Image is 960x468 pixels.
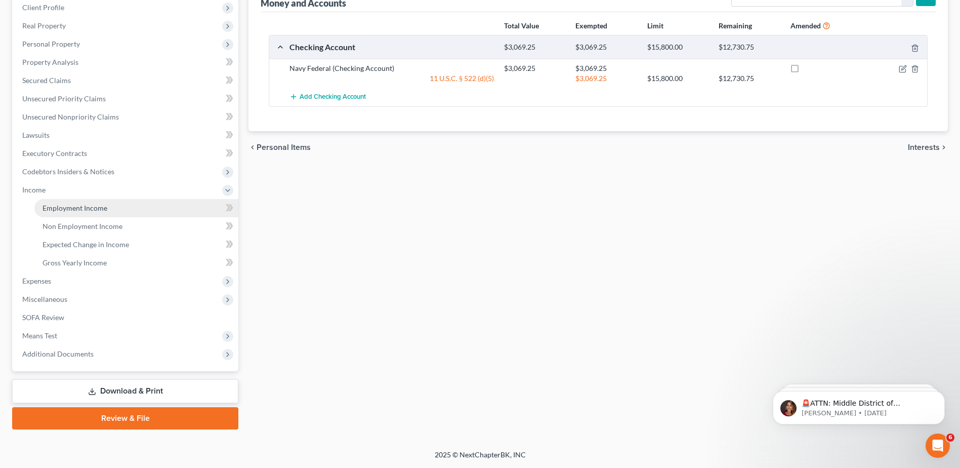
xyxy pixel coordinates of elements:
strong: Remaining [719,21,752,30]
a: Executory Contracts [14,144,238,163]
a: Gross Yearly Income [34,254,238,272]
button: chevron_left Personal Items [248,143,311,151]
a: Non Employment Income [34,217,238,236]
strong: Limit [647,21,663,30]
a: Unsecured Priority Claims [14,90,238,108]
iframe: Intercom notifications message [758,370,960,441]
span: Codebtors Insiders & Notices [22,167,114,176]
div: $15,800.00 [642,43,714,52]
a: SOFA Review [14,308,238,327]
div: 2025 © NextChapterBK, INC [192,450,769,468]
div: $12,730.75 [714,43,785,52]
span: Gross Yearly Income [43,258,107,267]
strong: Exempted [575,21,607,30]
div: $3,069.25 [499,43,570,52]
span: Property Analysis [22,58,78,66]
div: Navy Federal (Checking Account) [284,63,499,73]
span: Personal Items [257,143,311,151]
span: 6 [946,434,954,442]
span: Miscellaneous [22,295,67,303]
span: Executory Contracts [22,149,87,158]
div: $3,069.25 [570,63,642,73]
a: Expected Change in Income [34,236,238,254]
span: Expenses [22,277,51,285]
div: $3,069.25 [499,63,570,73]
span: Secured Claims [22,76,71,85]
div: Checking Account [284,42,499,52]
iframe: Intercom live chat [926,434,950,458]
span: Unsecured Nonpriority Claims [22,112,119,121]
span: Client Profile [22,3,64,12]
span: Employment Income [43,204,107,212]
span: Unsecured Priority Claims [22,94,106,103]
a: Property Analysis [14,53,238,71]
button: Add Checking Account [289,88,366,106]
i: chevron_left [248,143,257,151]
span: Lawsuits [22,131,50,139]
span: Non Employment Income [43,222,122,230]
span: 🚨ATTN: Middle District of [US_STATE] The court has added a new Credit Counseling Field that we ne... [44,29,172,118]
div: 11 U.S.C. § 522 (d)(5) [284,73,499,84]
div: $15,800.00 [642,73,714,84]
a: Lawsuits [14,126,238,144]
a: Unsecured Nonpriority Claims [14,108,238,126]
span: Additional Documents [22,349,94,358]
a: Review & File [12,407,238,430]
span: Means Test [22,331,57,340]
i: chevron_right [940,143,948,151]
span: Expected Change in Income [43,240,129,249]
button: Interests chevron_right [908,143,948,151]
a: Download & Print [12,379,238,403]
span: Add Checking Account [300,93,366,101]
strong: Amended [790,21,821,30]
div: $3,069.25 [570,73,642,84]
a: Employment Income [34,199,238,217]
div: $3,069.25 [570,43,642,52]
div: $12,730.75 [714,73,785,84]
strong: Total Value [504,21,539,30]
span: Personal Property [22,40,80,48]
span: Real Property [22,21,66,30]
a: Secured Claims [14,71,238,90]
span: SOFA Review [22,313,64,322]
p: Message from Katie, sent 4w ago [44,39,175,48]
span: Income [22,185,46,194]
span: Interests [908,143,940,151]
